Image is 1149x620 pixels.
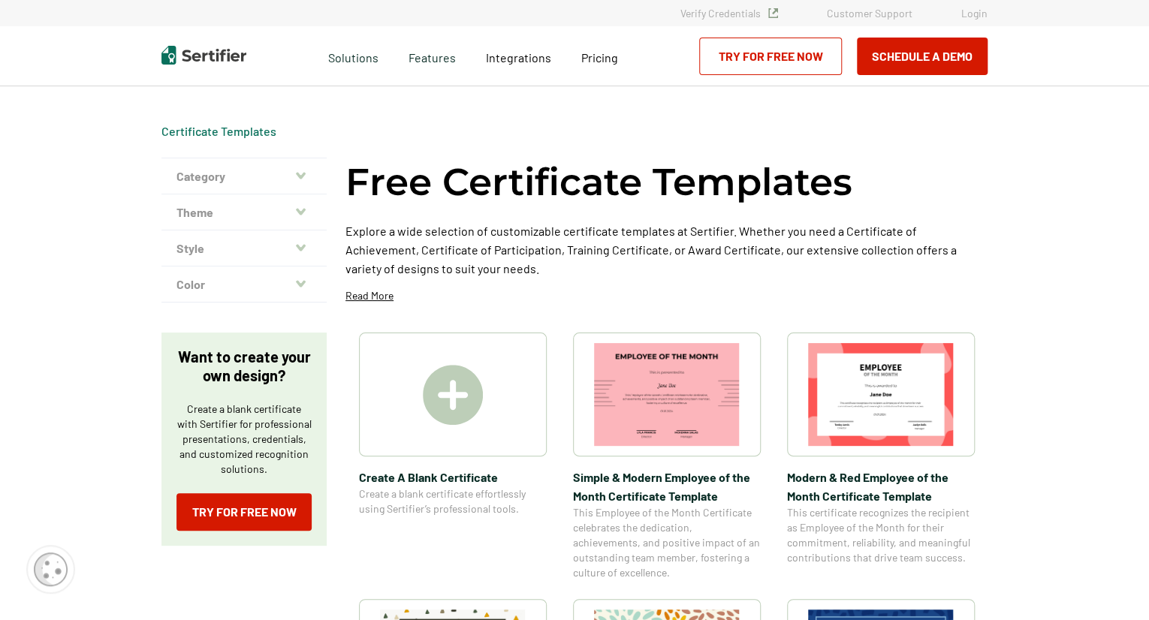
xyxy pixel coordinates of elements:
[581,47,618,65] a: Pricing
[808,343,954,446] img: Modern & Red Employee of the Month Certificate Template
[345,158,852,206] h1: Free Certificate Templates
[328,47,378,65] span: Solutions
[161,46,246,65] img: Sertifier | Digital Credentialing Platform
[699,38,842,75] a: Try for Free Now
[787,468,975,505] span: Modern & Red Employee of the Month Certificate Template
[161,266,327,302] button: Color
[359,468,547,486] span: Create A Blank Certificate
[486,47,551,65] a: Integrations
[961,7,988,20] a: Login
[161,124,276,139] div: Breadcrumb
[594,343,740,446] img: Simple & Modern Employee of the Month Certificate Template
[768,8,778,18] img: Verified
[573,333,761,580] a: Simple & Modern Employee of the Month Certificate TemplateSimple & Modern Employee of the Month C...
[161,124,276,139] span: Certificate Templates
[345,221,988,278] p: Explore a wide selection of customizable certificate templates at Sertifier. Whether you need a C...
[857,38,988,75] button: Schedule a Demo
[161,194,327,230] button: Theme
[581,50,618,65] span: Pricing
[161,124,276,138] a: Certificate Templates
[176,493,312,531] a: Try for Free Now
[409,47,456,65] span: Features
[176,402,312,477] p: Create a blank certificate with Sertifier for professional presentations, credentials, and custom...
[573,468,761,505] span: Simple & Modern Employee of the Month Certificate Template
[176,348,312,385] p: Want to create your own design?
[161,230,327,266] button: Style
[486,50,551,65] span: Integrations
[787,333,975,580] a: Modern & Red Employee of the Month Certificate TemplateModern & Red Employee of the Month Certifi...
[573,505,761,580] span: This Employee of the Month Certificate celebrates the dedication, achievements, and positive impa...
[827,7,912,20] a: Customer Support
[787,505,975,565] span: This certificate recognizes the recipient as Employee of the Month for their commitment, reliabil...
[423,365,483,425] img: Create A Blank Certificate
[34,552,68,586] img: Cookie Popup Icon
[359,486,547,516] span: Create a blank certificate effortlessly using Sertifier’s professional tools.
[680,7,778,20] a: Verify Credentials
[161,158,327,194] button: Category
[345,288,394,303] p: Read More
